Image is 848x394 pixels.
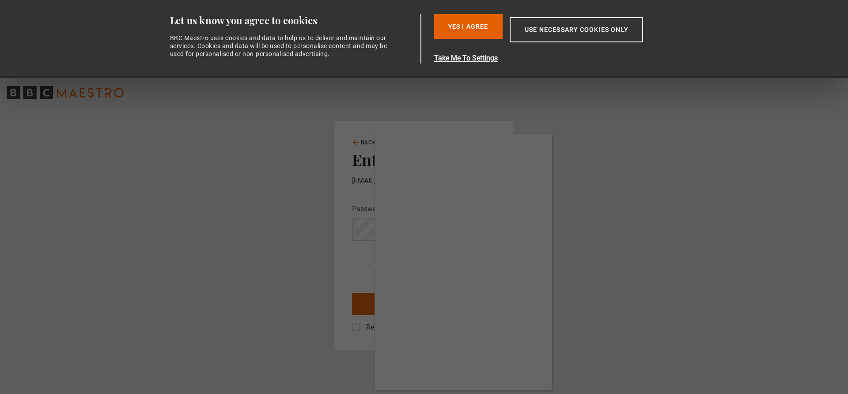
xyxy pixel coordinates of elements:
[170,34,393,58] div: BBC Maestro uses cookies and data to help us to deliver and maintain our services. Cookies and da...
[434,53,685,64] button: Take Me To Settings
[434,14,503,39] button: Yes I Agree
[170,14,417,27] div: Let us know you agree to cookies
[375,134,552,390] iframe: recaptcha challenge expires in two minutes
[510,17,643,42] button: Use necessary cookies only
